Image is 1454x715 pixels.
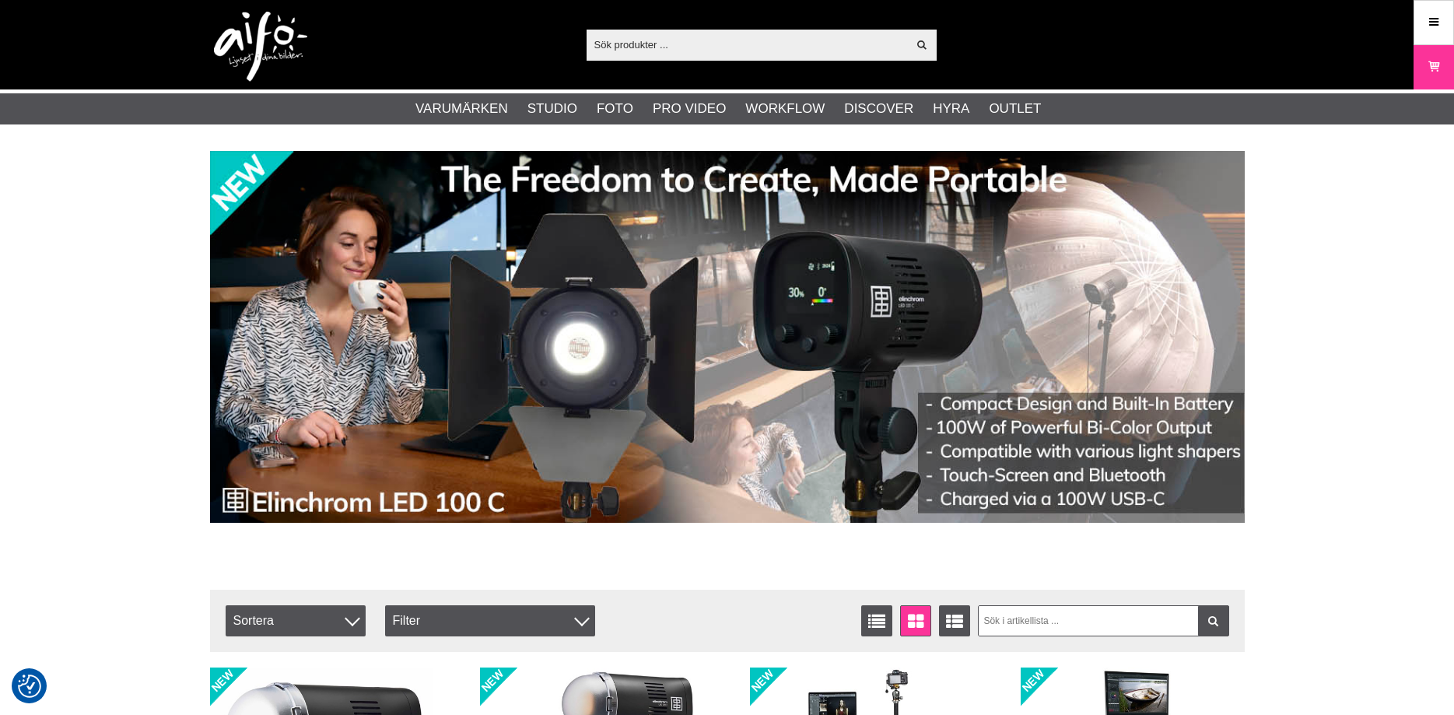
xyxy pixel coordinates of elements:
img: Revisit consent button [18,675,41,698]
a: Outlet [989,99,1041,119]
img: logo.png [214,12,307,82]
input: Sök i artikellista ... [978,605,1229,636]
a: Filtrera [1198,605,1229,636]
div: Filter [385,605,595,636]
img: Annons:002 banner-elin-led100c11390x.jpg [210,151,1245,523]
a: Discover [844,99,913,119]
a: Varumärken [415,99,508,119]
a: Fönstervisning [900,605,931,636]
a: Listvisning [861,605,892,636]
a: Foto [597,99,633,119]
button: Samtyckesinställningar [18,672,41,700]
a: Hyra [933,99,969,119]
input: Sök produkter ... [587,33,908,56]
span: Sortera [226,605,366,636]
a: Utökad listvisning [939,605,970,636]
a: Studio [527,99,577,119]
a: Workflow [745,99,825,119]
a: Pro Video [653,99,726,119]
